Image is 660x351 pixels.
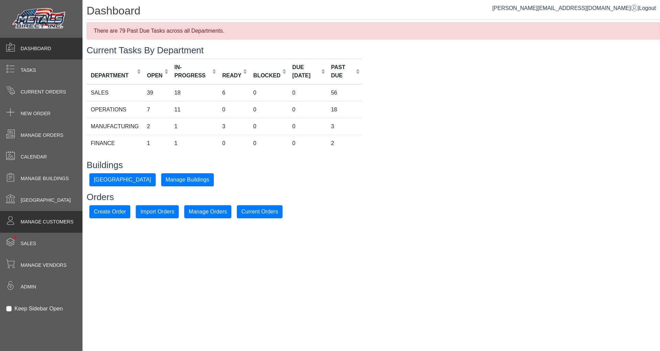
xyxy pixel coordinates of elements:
[249,101,288,118] td: 0
[253,72,280,80] div: BLOCKED
[136,208,179,214] a: Import Orders
[89,176,156,182] a: [GEOGRAPHIC_DATA]
[184,208,231,214] a: Manage Orders
[218,84,249,101] td: 6
[288,135,327,152] td: 0
[327,101,362,118] td: 18
[87,118,143,135] td: MANUFACTURING
[161,176,214,182] a: Manage Buildings
[87,160,660,171] h3: Buildings
[143,118,170,135] td: 2
[87,192,660,202] h3: Orders
[218,135,249,152] td: 0
[237,208,283,214] a: Current Orders
[14,305,63,313] label: Keep Sidebar Open
[292,63,319,80] div: DUE [DATE]
[87,45,660,56] h3: Current Tasks By Department
[21,88,66,96] span: Current Orders
[21,175,69,182] span: Manage Buildings
[21,197,71,204] span: [GEOGRAPHIC_DATA]
[218,118,249,135] td: 3
[327,84,362,101] td: 56
[222,72,241,80] div: READY
[170,101,218,118] td: 11
[21,67,36,74] span: Tasks
[21,45,51,52] span: Dashboard
[288,84,327,101] td: 0
[288,118,327,135] td: 0
[21,132,63,139] span: Manage Orders
[89,205,130,218] button: Create Order
[249,135,288,152] td: 0
[143,84,170,101] td: 39
[87,135,143,152] td: FINANCE
[327,135,362,152] td: 2
[91,72,135,80] div: DEPARTMENT
[143,101,170,118] td: 7
[639,5,656,11] span: Logout
[87,84,143,101] td: SALES
[87,4,660,20] h1: Dashboard
[21,110,51,117] span: New Order
[21,262,67,269] span: Manage Vendors
[237,205,283,218] button: Current Orders
[21,283,36,290] span: Admin
[327,118,362,135] td: 3
[21,153,47,161] span: Calendar
[170,135,218,152] td: 1
[136,205,179,218] button: Import Orders
[288,101,327,118] td: 0
[170,118,218,135] td: 1
[174,63,210,80] div: IN-PROGRESS
[143,135,170,152] td: 1
[249,84,288,101] td: 0
[89,208,130,214] a: Create Order
[89,173,156,186] button: [GEOGRAPHIC_DATA]
[249,118,288,135] td: 0
[21,240,36,247] span: Sales
[21,218,74,226] span: Manage Customers
[331,63,354,80] div: PAST DUE
[492,5,638,11] a: [PERSON_NAME][EMAIL_ADDRESS][DOMAIN_NAME]
[7,227,24,249] span: •
[184,205,231,218] button: Manage Orders
[10,6,69,32] img: Metals Direct Inc Logo
[218,101,249,118] td: 0
[87,22,660,40] div: There are 79 Past Due Tasks across all Departments.
[161,173,214,186] button: Manage Buildings
[492,4,656,12] div: |
[87,101,143,118] td: OPERATIONS
[147,72,163,80] div: OPEN
[170,84,218,101] td: 18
